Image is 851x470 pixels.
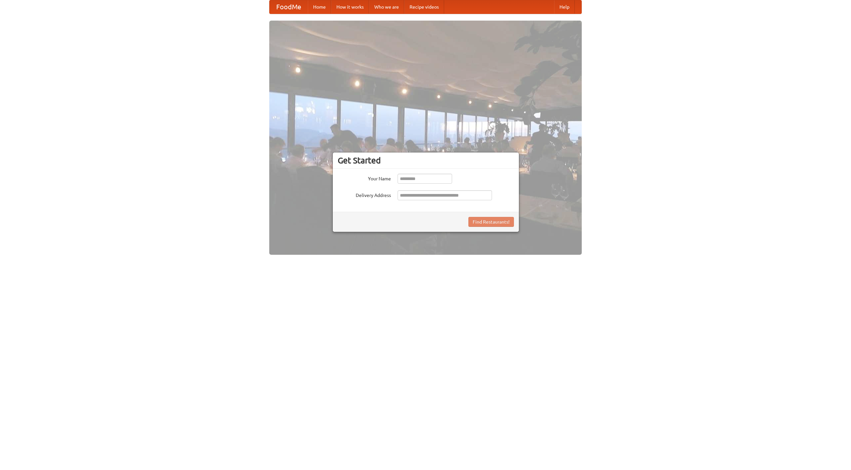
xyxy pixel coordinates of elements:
a: Home [308,0,331,14]
button: Find Restaurants! [468,217,514,227]
a: Help [554,0,575,14]
a: FoodMe [270,0,308,14]
a: How it works [331,0,369,14]
label: Your Name [338,174,391,182]
label: Delivery Address [338,190,391,199]
a: Recipe videos [404,0,444,14]
h3: Get Started [338,155,514,165]
a: Who we are [369,0,404,14]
